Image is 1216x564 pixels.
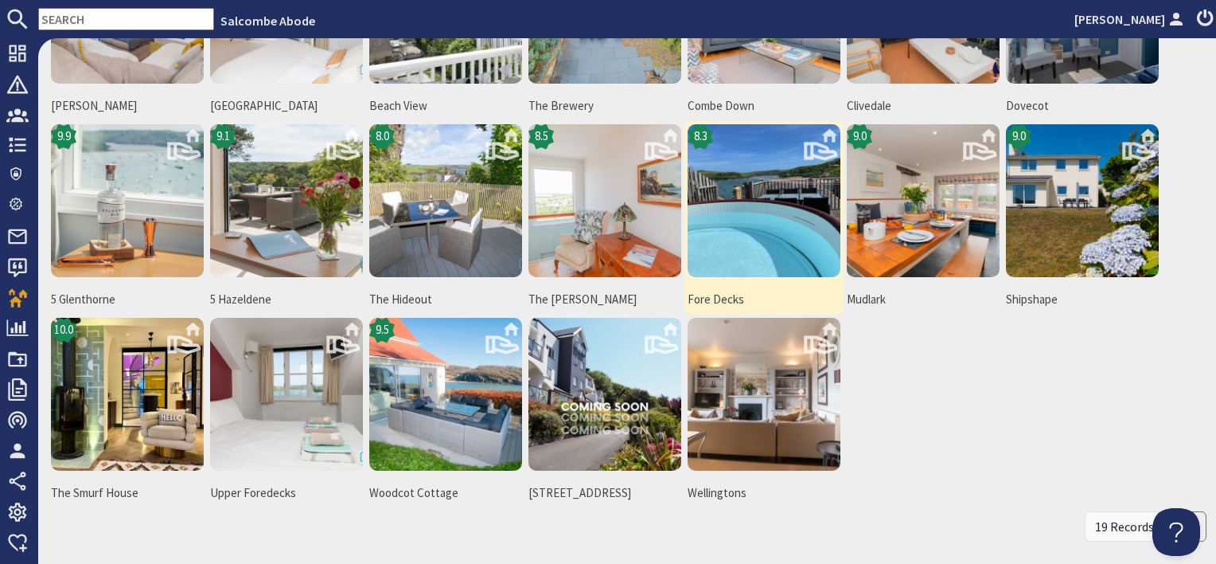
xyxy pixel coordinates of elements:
[220,13,315,29] a: Salcombe Abode
[525,121,684,315] a: The Holt's icon8.5The [PERSON_NAME]
[57,127,71,146] span: 9.9
[51,124,204,277] img: 5 Glenthorne's icon
[688,97,840,116] span: Combe Down
[210,97,363,116] span: [GEOGRAPHIC_DATA]
[1006,97,1159,116] span: Dovecot
[207,121,366,315] a: 5 Hazeldene's icon9.15 Hazeldene
[528,97,681,116] span: The Brewery
[688,291,840,309] span: Fore Decks
[1006,124,1159,277] img: Shipshape's icon
[366,315,525,508] a: Woodcot Cottage 's icon9.5Woodcot Cottage
[210,484,363,503] span: Upper Foredecks
[369,484,522,503] span: Woodcot Cottage
[528,484,681,503] span: [STREET_ADDRESS]
[210,318,363,471] img: Upper Foredecks's icon
[528,318,681,471] img: 15 St Elmo Court's icon
[1074,10,1187,29] a: [PERSON_NAME]
[853,127,867,146] span: 9.0
[51,291,204,309] span: 5 Glenthorne
[1003,121,1162,315] a: Shipshape's icon9.0Shipshape
[1085,511,1164,542] div: 19 Records
[366,121,525,315] a: The Hideout 's icon8.0The Hideout
[688,124,840,277] img: Fore Decks's icon
[684,315,844,508] a: Wellingtons 's iconWellingtons
[1006,291,1159,309] span: Shipshape
[38,8,214,30] input: SEARCH
[535,127,548,146] span: 8.5
[847,97,1000,116] span: Clivedale
[369,318,522,471] img: Woodcot Cottage 's icon
[369,124,522,277] img: The Hideout 's icon
[51,318,204,471] img: The Smurf House 's icon
[210,124,363,277] img: 5 Hazeldene's icon
[684,121,844,315] a: Fore Decks's icon8.3Fore Decks
[216,127,230,146] span: 9.1
[528,124,681,277] img: The Holt's icon
[694,127,707,146] span: 8.3
[210,291,363,309] span: 5 Hazeldene
[525,315,684,508] a: 15 St Elmo Court's icon[STREET_ADDRESS]
[51,484,204,503] span: The Smurf House
[51,97,204,116] span: [PERSON_NAME]
[1152,508,1200,556] iframe: Toggle Customer Support
[847,124,1000,277] img: Mudlark's icon
[1012,127,1026,146] span: 9.0
[688,484,840,503] span: Wellingtons
[688,318,840,471] img: Wellingtons 's icon
[369,97,522,116] span: Beach View
[48,121,207,315] a: 5 Glenthorne's icon9.95 Glenthorne
[207,315,366,508] a: Upper Foredecks's iconUpper Foredecks
[48,315,207,508] a: The Smurf House 's icon10.0The Smurf House
[528,291,681,309] span: The [PERSON_NAME]
[847,291,1000,309] span: Mudlark
[844,121,1003,315] a: Mudlark's icon9.0Mudlark
[369,291,522,309] span: The Hideout
[376,127,389,146] span: 8.0
[376,321,389,339] span: 9.5
[54,321,73,339] span: 10.0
